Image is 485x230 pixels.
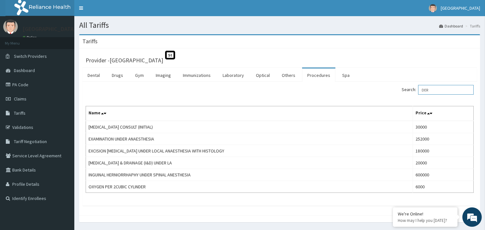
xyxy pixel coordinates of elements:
[23,26,76,32] p: [GEOGRAPHIC_DATA]
[165,51,175,59] span: St
[398,218,453,223] p: How may I help you today?
[251,68,275,82] a: Optical
[14,110,26,116] span: Tariffs
[302,68,335,82] a: Procedures
[413,181,474,193] td: 6000
[337,68,355,82] a: Spa
[106,3,121,19] div: Minimize live chat window
[86,133,413,145] td: EXAMINATION UNDER ANAESTHESIA
[107,68,128,82] a: Drugs
[464,23,480,29] li: Tariffs
[86,181,413,193] td: OXYGEN PER 2CUBIC CYLINDER
[151,68,176,82] a: Imaging
[3,158,123,180] textarea: Type your message and hit 'Enter'
[14,96,26,102] span: Claims
[178,68,216,82] a: Immunizations
[79,21,480,29] h1: All Tariffs
[86,121,413,133] td: [MEDICAL_DATA] CONSULT (INITIAL)
[418,85,474,95] input: Search:
[14,53,47,59] span: Switch Providers
[413,106,474,121] th: Price
[402,85,474,95] label: Search:
[82,38,98,44] h3: Tariffs
[86,57,163,63] h3: Provider - [GEOGRAPHIC_DATA]
[86,157,413,169] td: [MEDICAL_DATA] & DRAINAGE (I&D) UNDER LA
[86,145,413,157] td: EXCISION [MEDICAL_DATA] UNDER LOCAL ANAESTHESIA WITH HISTOLOGY
[37,72,89,137] span: We're online!
[398,211,453,217] div: We're Online!
[14,68,35,73] span: Dashboard
[413,157,474,169] td: 20000
[277,68,300,82] a: Others
[130,68,149,82] a: Gym
[86,106,413,121] th: Name
[413,169,474,181] td: 600000
[23,35,38,40] a: Online
[217,68,249,82] a: Laboratory
[413,133,474,145] td: 252000
[413,145,474,157] td: 180000
[439,23,463,29] a: Dashboard
[82,68,105,82] a: Dental
[14,139,47,144] span: Tariff Negotiation
[429,4,437,12] img: User Image
[441,5,480,11] span: [GEOGRAPHIC_DATA]
[34,36,109,45] div: Chat with us now
[12,32,26,48] img: d_794563401_company_1708531726252_794563401
[86,169,413,181] td: INGUINAL HERNIORRHAPHY UNDER SPINAL ANESTHESIA
[3,19,18,34] img: User Image
[413,121,474,133] td: 30000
